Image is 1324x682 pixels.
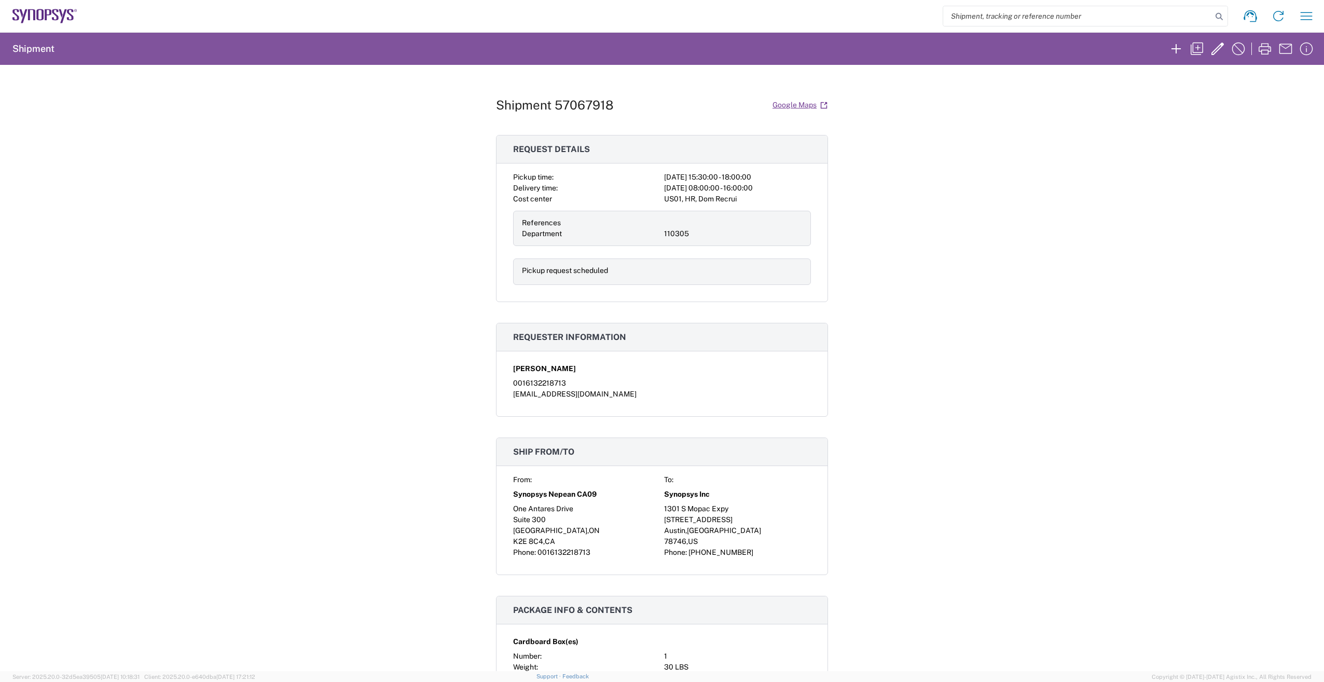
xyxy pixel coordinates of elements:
[664,662,811,673] div: 30 LBS
[513,332,626,342] span: Requester information
[685,526,687,535] span: ,
[513,514,660,525] div: Suite 300
[772,96,828,114] a: Google Maps
[144,674,255,680] span: Client: 2025.20.0-e640dba
[688,537,698,545] span: US
[101,674,140,680] span: [DATE] 10:18:31
[562,673,589,679] a: Feedback
[664,228,802,239] div: 110305
[513,447,574,457] span: Ship from/to
[664,172,811,183] div: [DATE] 15:30:00 - 18:00:00
[587,526,589,535] span: ,
[664,526,685,535] span: Austin
[664,548,687,556] span: Phone:
[513,363,576,374] span: [PERSON_NAME]
[664,537,686,545] span: 78746
[664,514,811,525] div: [STREET_ADDRESS]
[543,537,545,545] span: ,
[687,526,761,535] span: [GEOGRAPHIC_DATA]
[513,184,558,192] span: Delivery time:
[545,537,555,545] span: CA
[513,389,811,400] div: [EMAIL_ADDRESS][DOMAIN_NAME]
[522,219,561,227] span: References
[522,228,660,239] div: Department
[589,526,600,535] span: ON
[513,652,542,660] span: Number:
[513,537,543,545] span: K2E 8C4
[513,503,660,514] div: One Antares Drive
[513,636,578,647] span: Cardboard Box(es)
[513,195,552,203] span: Cost center
[522,266,608,275] span: Pickup request scheduled
[1152,672,1312,681] span: Copyright © [DATE]-[DATE] Agistix Inc., All Rights Reserved
[664,503,811,514] div: 1301 S Mopac Expy
[513,489,597,500] span: Synopsys Nepean CA09
[12,674,140,680] span: Server: 2025.20.0-32d5ea39505
[664,194,811,204] div: US01, HR, Dom Recrui
[686,537,688,545] span: ,
[513,605,632,615] span: Package info & contents
[513,663,538,671] span: Weight:
[664,489,710,500] span: Synopsys Inc
[513,475,532,484] span: From:
[664,183,811,194] div: [DATE] 08:00:00 - 16:00:00
[513,144,590,154] span: Request details
[664,475,673,484] span: To:
[536,673,562,679] a: Support
[513,378,811,389] div: 0016132218713
[537,548,590,556] span: 0016132218713
[664,651,811,662] div: 1
[216,674,255,680] span: [DATE] 17:21:12
[513,173,554,181] span: Pickup time:
[513,548,536,556] span: Phone:
[513,526,587,535] span: [GEOGRAPHIC_DATA]
[943,6,1212,26] input: Shipment, tracking or reference number
[12,43,54,55] h2: Shipment
[688,548,753,556] span: [PHONE_NUMBER]
[496,98,614,113] h1: Shipment 57067918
